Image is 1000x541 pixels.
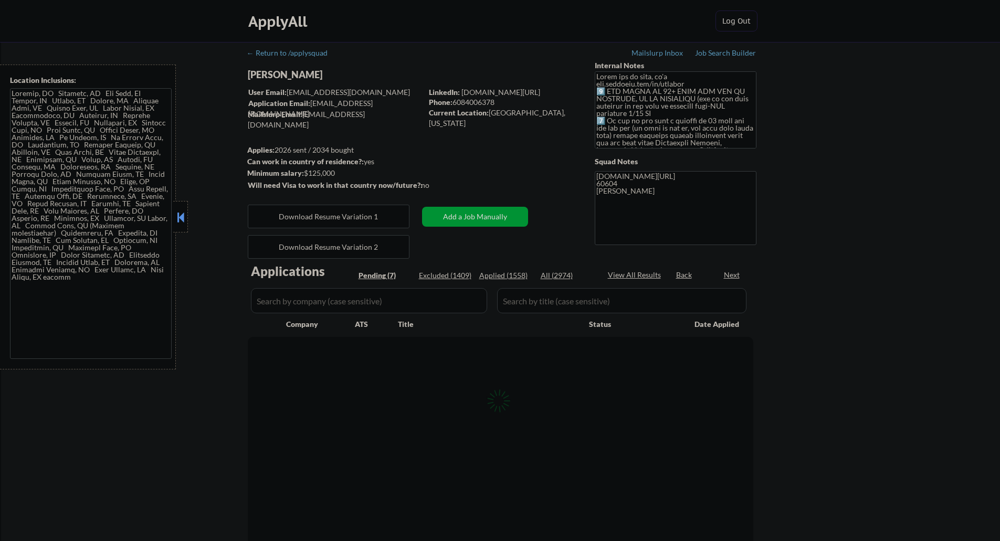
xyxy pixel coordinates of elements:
div: ← Return to /applysquad [247,49,338,57]
strong: Mailslurp Email: [248,110,302,119]
div: no [421,180,451,190]
a: [DOMAIN_NAME][URL] [461,88,540,97]
div: [EMAIL_ADDRESS][DOMAIN_NAME] [248,109,422,130]
div: [EMAIL_ADDRESS][DOMAIN_NAME] [248,87,422,98]
div: All (2974) [541,270,593,281]
div: Next [724,270,741,280]
strong: Applies: [247,145,275,154]
div: $125,000 [247,168,422,178]
button: Log Out [715,10,757,31]
button: Download Resume Variation 1 [248,205,409,228]
div: 6084006378 [429,97,577,108]
strong: Can work in country of residence?: [247,157,364,166]
div: Mailslurp Inbox [631,49,684,57]
strong: Minimum salary: [247,168,304,177]
div: Applications [251,265,355,278]
div: Status [589,314,679,333]
a: ← Return to /applysquad [247,49,338,59]
input: Search by title (case sensitive) [497,288,746,313]
div: [GEOGRAPHIC_DATA], [US_STATE] [429,108,577,128]
div: yes [247,156,419,167]
strong: Current Location: [429,108,489,117]
div: Title [398,319,579,330]
div: [EMAIL_ADDRESS][DOMAIN_NAME] [248,98,422,119]
strong: Will need Visa to work in that country now/future?: [248,181,423,189]
div: Date Applied [694,319,741,330]
div: Company [286,319,355,330]
div: ApplyAll [248,13,310,30]
strong: Phone: [429,98,452,107]
div: ATS [355,319,398,330]
div: 2026 sent / 2034 bought [247,145,422,155]
strong: Application Email: [248,99,310,108]
div: Squad Notes [595,156,756,167]
div: Back [676,270,693,280]
div: Internal Notes [595,60,756,71]
div: Job Search Builder [695,49,756,57]
div: Pending (7) [359,270,411,281]
input: Search by company (case sensitive) [251,288,487,313]
strong: LinkedIn: [429,88,460,97]
a: Job Search Builder [695,49,756,59]
div: Location Inclusions: [10,75,172,86]
div: [PERSON_NAME] [248,68,464,81]
strong: User Email: [248,88,287,97]
div: View All Results [608,270,664,280]
a: Mailslurp Inbox [631,49,684,59]
div: Excluded (1409) [419,270,471,281]
button: Download Resume Variation 2 [248,235,409,259]
button: Add a Job Manually [422,207,528,227]
div: Applied (1558) [479,270,532,281]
